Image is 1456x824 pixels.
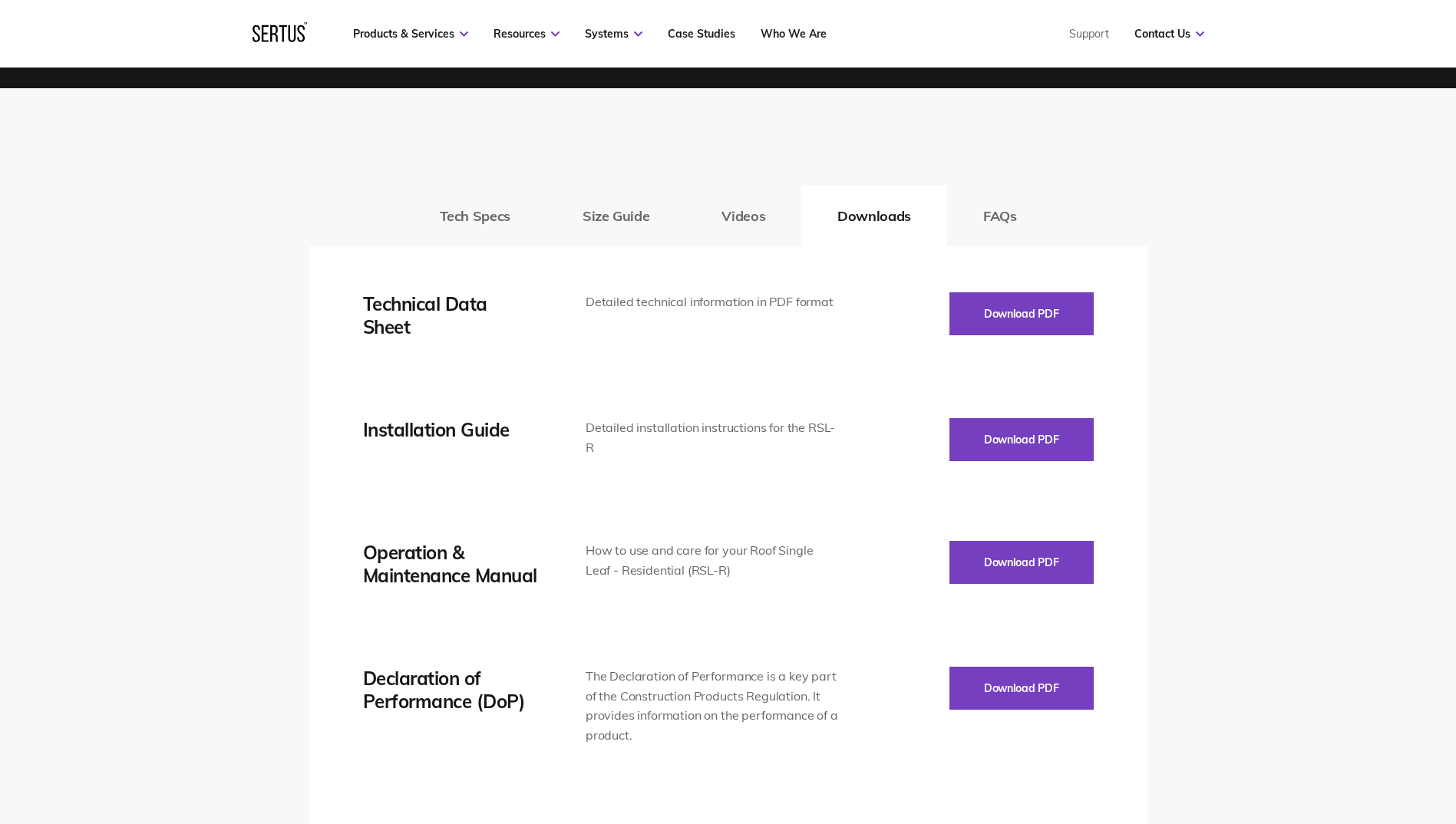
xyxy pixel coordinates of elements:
[1069,27,1109,41] a: Support
[363,418,540,441] div: Installation Guide
[585,27,642,41] a: Systems
[353,27,468,41] a: Products & Services
[586,418,840,457] div: Detailed installation instructions for the RSL-R
[586,667,840,745] div: The Declaration of Performance is a key part of the Construction Products Regulation. It provides...
[685,185,801,246] button: Videos
[494,27,560,41] a: Resources
[363,292,540,338] div: Technical Data Sheet
[949,292,1094,335] button: Download PDF
[1134,27,1204,41] a: Contact Us
[1180,646,1456,824] iframe: Chat Widget
[949,667,1094,710] button: Download PDF
[947,185,1053,246] button: FAQs
[546,185,685,246] button: Size Guide
[761,27,827,41] a: Who We Are
[363,541,540,587] div: Operation & Maintenance Manual
[949,418,1094,461] button: Download PDF
[586,292,840,312] div: Detailed technical information in PDF format
[404,185,546,246] button: Tech Specs
[668,27,735,41] a: Case Studies
[586,541,840,580] div: How to use and care for your Roof Single Leaf - Residential (RSL-R)
[949,541,1094,584] button: Download PDF
[363,667,540,713] div: Declaration of Performance (DoP)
